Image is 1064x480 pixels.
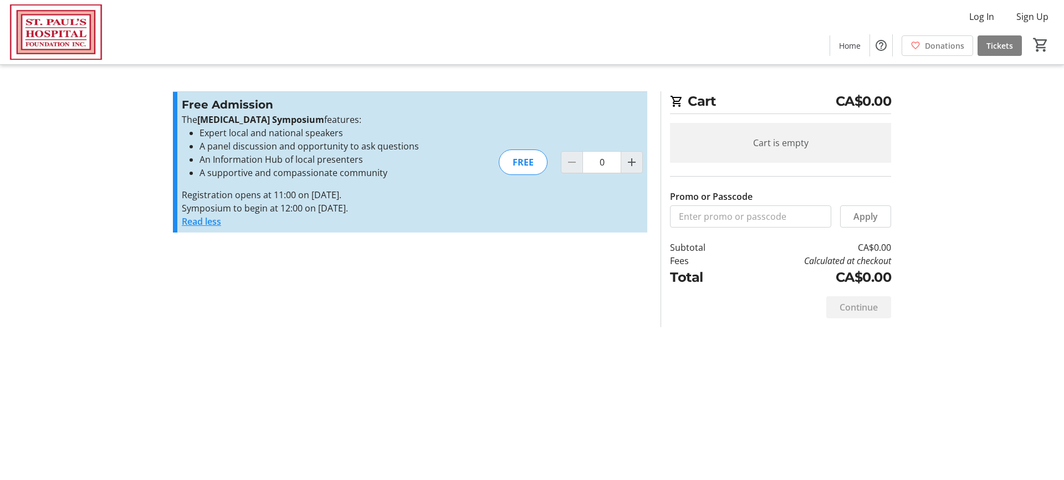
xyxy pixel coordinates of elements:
button: Sign Up [1007,8,1057,25]
h3: Free Admission [182,96,424,113]
a: Tickets [978,35,1022,56]
span: Tickets [986,40,1013,51]
p: The features: [182,113,424,126]
td: Subtotal [670,241,734,254]
h2: Cart [670,91,891,114]
button: Cart [1031,35,1051,55]
td: Calculated at checkout [734,254,891,267]
img: St. Paul's Hospital Foundation's Logo [7,4,105,60]
input: Free Admission Quantity [582,151,621,173]
button: Log In [960,8,1003,25]
td: Total [670,267,734,287]
span: Home [839,40,861,51]
button: Apply [840,205,891,228]
label: Promo or Passcode [670,190,753,203]
li: A panel discussion and opportunity to ask questions [199,140,424,153]
td: CA$0.00 [734,241,891,254]
button: Read less [182,215,221,228]
a: Home [830,35,869,56]
strong: [MEDICAL_DATA] Symposium [197,113,324,126]
span: Donations [925,40,964,51]
li: A supportive and compassionate community [199,166,424,179]
p: Symposium to begin at 12:00 on [DATE]. [182,202,424,215]
span: Sign Up [1016,10,1048,23]
td: Fees [670,254,734,267]
div: FREE [499,149,548,175]
a: Donations [902,35,973,56]
li: Expert local and national speakers [199,126,424,140]
button: Increment by one [621,152,642,173]
div: Cart is empty [670,123,891,163]
span: Log In [969,10,994,23]
span: CA$0.00 [836,91,892,111]
td: CA$0.00 [734,267,891,287]
input: Enter promo or passcode [670,205,831,228]
button: Help [870,34,892,56]
li: An Information Hub of local presenters [199,153,424,166]
span: Apply [853,210,878,223]
p: Registration opens at 11:00 on [DATE]. [182,188,424,202]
